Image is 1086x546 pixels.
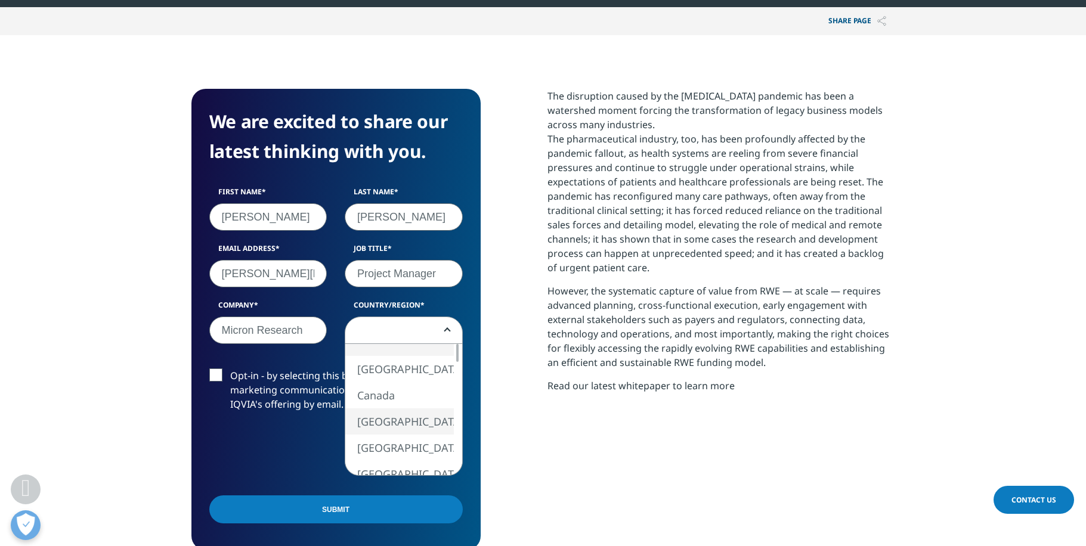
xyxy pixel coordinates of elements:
[345,187,463,203] label: Last Name
[819,7,895,35] button: Share PAGEShare PAGE
[547,284,895,379] p: However, the systematic capture of value from RWE — at scale — requires advanced planning, cross-...
[345,435,454,461] li: [GEOGRAPHIC_DATA]
[547,89,895,284] p: The disruption caused by the [MEDICAL_DATA] pandemic has been a watershed moment forcing the tran...
[994,486,1074,514] a: Contact Us
[209,187,327,203] label: First Name
[209,495,463,523] input: Submit
[819,7,895,35] p: Share PAGE
[209,368,463,418] label: Opt-in - by selecting this box, I consent to receiving marketing communications and information a...
[345,356,454,382] li: [GEOGRAPHIC_DATA]
[345,382,454,408] li: Canada
[209,300,327,317] label: Company
[877,16,886,26] img: Share PAGE
[1011,495,1056,505] span: Contact Us
[209,107,463,166] h4: We are excited to share our latest thinking with you.
[209,243,327,260] label: Email Address
[345,461,454,487] li: [GEOGRAPHIC_DATA]
[547,379,895,402] p: Read our latest whitepaper to learn more
[345,408,454,435] li: [GEOGRAPHIC_DATA]
[11,510,41,540] button: Open Preferences
[345,300,463,317] label: Country/Region
[345,243,463,260] label: Job Title
[209,430,391,477] iframe: reCAPTCHA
